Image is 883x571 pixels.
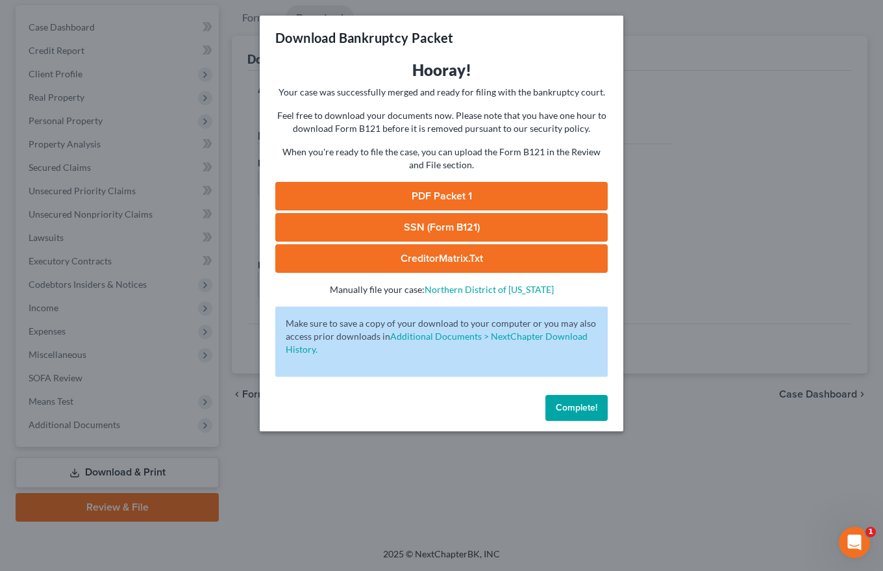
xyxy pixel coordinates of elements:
button: Complete! [545,395,608,421]
a: Additional Documents > NextChapter Download History. [286,331,588,355]
a: Northern District of [US_STATE] [425,284,554,295]
h3: Hooray! [275,60,608,81]
span: 1 [865,527,876,537]
p: Make sure to save a copy of your download to your computer or you may also access prior downloads in [286,317,597,356]
a: SSN (Form B121) [275,213,608,242]
p: Your case was successfully merged and ready for filing with the bankruptcy court. [275,86,608,99]
p: Manually file your case: [275,283,608,296]
a: CreditorMatrix.txt [275,244,608,273]
span: Complete! [556,402,597,413]
iframe: Intercom live chat [839,527,870,558]
p: Feel free to download your documents now. Please note that you have one hour to download Form B12... [275,109,608,135]
h3: Download Bankruptcy Packet [275,29,453,47]
p: When you're ready to file the case, you can upload the Form B121 in the Review and File section. [275,146,608,171]
a: PDF Packet 1 [275,182,608,210]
